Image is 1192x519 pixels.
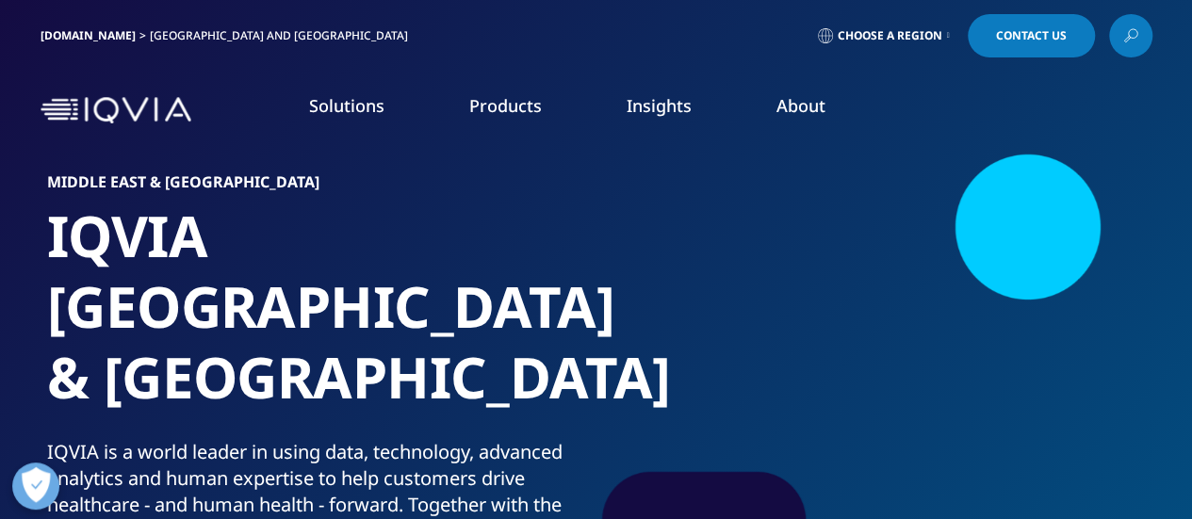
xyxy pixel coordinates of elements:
[41,97,191,124] img: IQVIA Healthcare Information Technology and Pharma Clinical Research Company
[469,94,542,117] a: Products
[776,94,825,117] a: About
[968,14,1095,57] a: Contact Us
[996,30,1067,41] span: Contact Us
[309,94,384,117] a: Solutions
[41,27,136,43] a: [DOMAIN_NAME]
[627,94,692,117] a: Insights
[47,201,589,439] h1: IQVIA [GEOGRAPHIC_DATA] & [GEOGRAPHIC_DATA]
[12,462,59,510] button: Open Preferences
[199,66,1152,154] nav: Primary
[838,28,942,43] span: Choose a Region
[150,28,416,43] div: [GEOGRAPHIC_DATA] and [GEOGRAPHIC_DATA]
[47,174,589,201] h6: Middle East & [GEOGRAPHIC_DATA]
